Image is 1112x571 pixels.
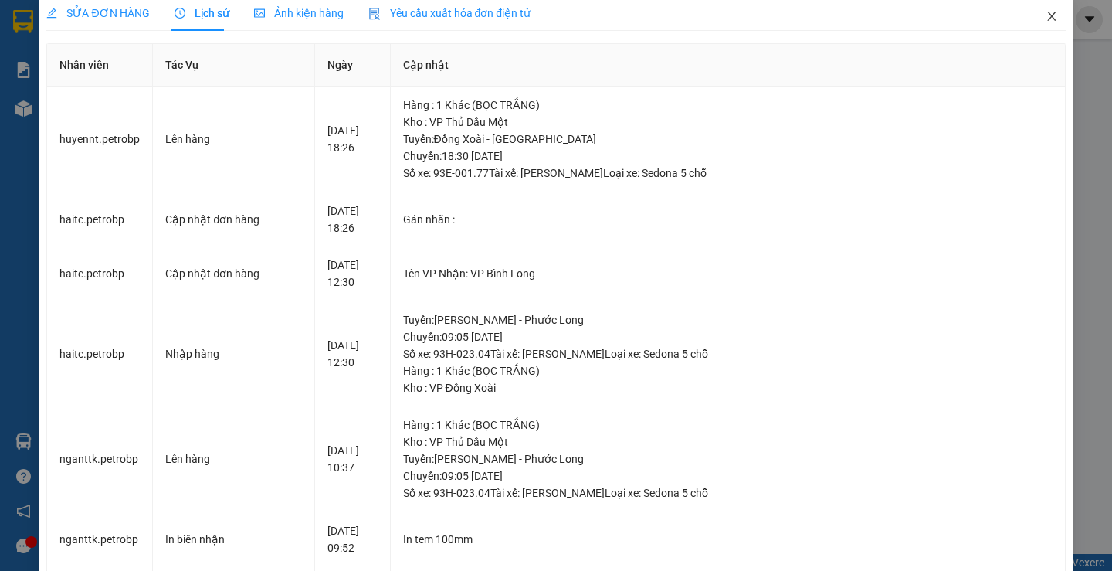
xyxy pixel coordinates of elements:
[403,311,1053,362] div: Tuyến : [PERSON_NAME] - Phước Long Chuyến: 09:05 [DATE] Số xe: 93H-023.04 Tài xế: [PERSON_NAME] ...
[13,50,110,87] div: CƯỜNG TÂN KHAI
[47,512,153,567] td: nganttk.petrobp
[403,211,1053,228] div: Gán nhãn :
[47,301,153,407] td: haitc.petrobp
[327,202,378,236] div: [DATE] 18:26
[403,379,1053,396] div: Kho : VP Đồng Xoài
[47,44,153,87] th: Nhân viên
[47,87,153,192] td: huyennt.petrobp
[120,15,158,31] span: Nhận:
[403,265,1053,282] div: Tên VP Nhận: VP Bình Long
[1046,10,1058,22] span: close
[13,15,37,31] span: Gửi:
[403,450,1053,501] div: Tuyến : [PERSON_NAME] - Phước Long Chuyến: 09:05 [DATE] Số xe: 93H-023.04 Tài xế: [PERSON_NAME] ...
[47,406,153,512] td: nganttk.petrobp
[165,450,301,467] div: Lên hàng
[327,122,378,156] div: [DATE] 18:26
[165,131,301,148] div: Lên hàng
[165,265,301,282] div: Cập nhật đơn hàng
[403,362,1053,379] div: Hàng : 1 Khác (BỌC TRẮNG)
[368,8,381,20] img: icon
[120,13,225,50] div: VP Quận 5
[327,522,378,556] div: [DATE] 09:52
[403,114,1053,131] div: Kho : VP Thủ Dầu Một
[327,337,378,371] div: [DATE] 12:30
[165,531,301,548] div: In biên nhận
[327,257,378,291] div: [DATE] 12:30
[403,416,1053,433] div: Hàng : 1 Khác (BỌC TRẮNG)
[315,44,391,87] th: Ngày
[165,345,301,362] div: Nhập hàng
[47,192,153,247] td: haitc.petrobp
[403,97,1053,114] div: Hàng : 1 Khác (BỌC TRẮNG)
[46,7,149,19] span: SỬA ĐƠN HÀNG
[403,531,1053,548] div: In tem 100mm
[47,246,153,301] td: haitc.petrobp
[175,8,185,19] span: clock-circle
[13,13,110,50] div: VP Bình Long
[153,44,314,87] th: Tác Vụ
[403,131,1053,182] div: Tuyến : Đồng Xoài - [GEOGRAPHIC_DATA] Chuyến: 18:30 [DATE] Số xe: 93E-001.77 Tài xế: [PERSON_NAME...
[391,44,1066,87] th: Cập nhật
[46,8,57,19] span: edit
[254,8,265,19] span: picture
[254,7,344,19] span: Ảnh kiện hàng
[327,442,378,476] div: [DATE] 10:37
[120,50,225,69] div: CHÚ ĐÁNG
[403,433,1053,450] div: Kho : VP Thủ Dầu Một
[175,7,229,19] span: Lịch sử
[165,211,301,228] div: Cập nhật đơn hàng
[368,7,531,19] span: Yêu cầu xuất hóa đơn điện tử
